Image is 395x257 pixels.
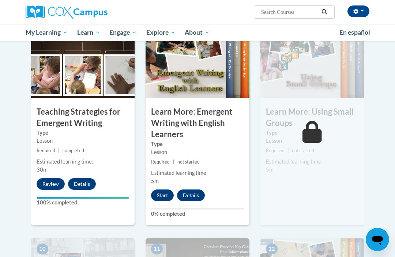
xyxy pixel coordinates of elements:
button: Search [319,8,330,16]
h3: Learn More: Using Small Groups [260,106,364,129]
img: Course Image [146,25,249,98]
input: Search Courses [260,8,319,16]
div: Main menu [20,24,375,41]
button: Account Settings [347,5,369,17]
img: Course Image [31,25,135,98]
button: Details [177,189,205,201]
span: 30m [37,166,48,173]
a: Engage [105,24,142,41]
span: | [173,159,174,165]
div: Estimated learning time: [151,169,244,177]
label: 0% completed [151,210,244,218]
span: My Learning [26,28,68,37]
label: Type [151,140,244,148]
span: | [58,148,60,153]
span: 5m [151,178,159,184]
div: Lesson [266,137,358,145]
span: not started [292,148,314,153]
span: Learn [77,28,100,37]
button: Start [151,189,174,201]
button: Review [37,178,65,190]
iframe: Button to launch messaging window [366,228,389,251]
div: Estimated learning time: [37,158,129,166]
div: Estimated learning time: [266,158,358,166]
span: Required [151,159,170,165]
h3: Learn More: Emergent Writing with English Learners [146,106,249,140]
a: My Learning [21,24,72,41]
a: About [180,24,215,41]
span: 10 [37,243,48,254]
button: Details [68,178,96,190]
h3: Teaching Strategies for Emergent Writing [31,106,135,129]
label: Type [37,129,129,137]
span: Required [37,148,55,153]
div: Your progress [37,197,129,199]
span: 11 [151,243,163,254]
span: About [185,28,210,37]
label: Type [266,129,358,137]
span: not started [177,159,200,165]
a: Cox Campus [26,5,133,19]
div: Lesson [37,137,129,145]
span: Engage [109,28,137,37]
div: Lesson [151,148,244,156]
span: En español [339,28,370,36]
span: 12 [266,243,278,254]
span: completed [63,148,84,153]
span: Required [266,148,285,153]
label: 100% completed [37,199,129,207]
span: 5m [266,166,274,173]
span: | [287,148,289,153]
a: En español [335,25,375,40]
span: Explore [146,28,176,37]
a: Explore [142,24,180,41]
img: Cox Campus [26,5,108,19]
img: Course Image [260,25,364,98]
a: Learn [72,24,105,41]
